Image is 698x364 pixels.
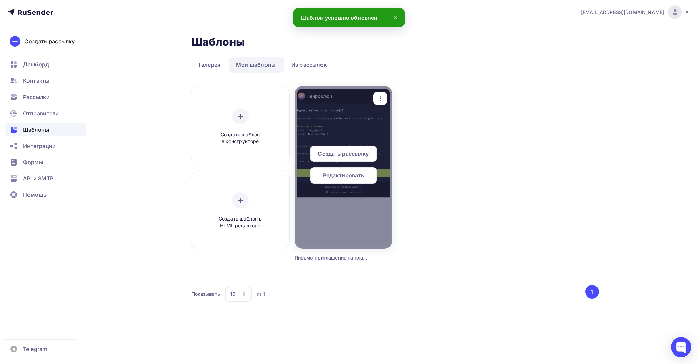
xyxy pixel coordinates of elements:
[5,90,86,104] a: Рассылки
[323,171,364,179] span: Редактировать
[581,9,664,16] span: [EMAIL_ADDRESS][DOMAIN_NAME]
[208,131,273,145] span: Создать шаблон в конструкторе
[24,37,75,45] div: Создать рассылку
[23,126,49,134] span: Шаблоны
[230,290,236,298] div: 12
[5,107,86,120] a: Отправители
[257,291,265,298] div: из 1
[208,215,273,229] span: Создать шаблон в HTML редакторе
[318,150,369,158] span: Создать рассылку
[225,286,252,302] button: 12
[23,191,47,199] span: Помощь
[191,57,228,73] a: Галерея
[191,35,245,49] h2: Шаблоны
[581,5,690,19] a: [EMAIL_ADDRESS][DOMAIN_NAME]
[23,60,49,69] span: Дашборд
[5,74,86,88] a: Контакты
[584,285,599,299] ul: Pagination
[5,155,86,169] a: Формы
[23,109,59,117] span: Отправители
[229,57,283,73] a: Мои шаблоны
[23,345,47,353] span: Telegram
[5,123,86,136] a: Шаблоны
[23,93,50,101] span: Рассылки
[23,77,49,85] span: Контакты
[23,174,53,183] span: API и SMTP
[191,291,220,298] div: Показывать
[23,158,43,166] span: Формы
[585,285,599,299] button: Go to page 1
[284,57,334,73] a: Из рассылок
[23,142,56,150] span: Интеграции
[295,254,368,261] div: Письмо-приглашение на платформу
[5,58,86,71] a: Дашборд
